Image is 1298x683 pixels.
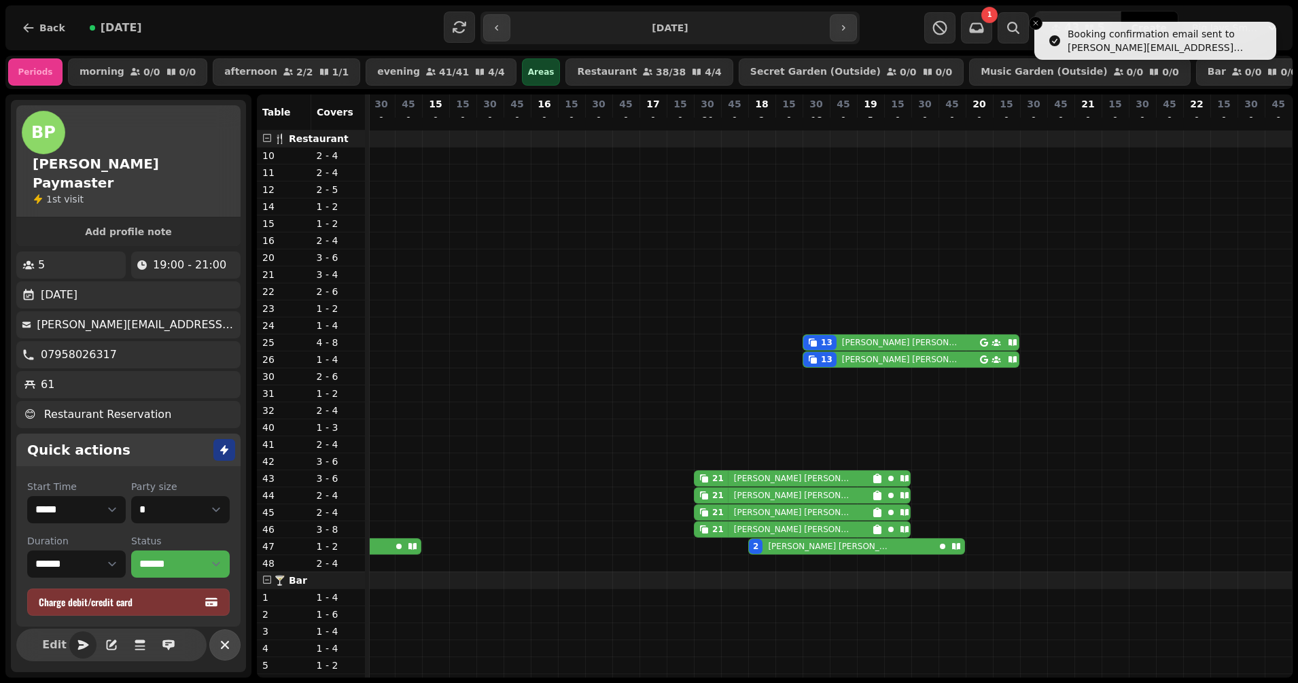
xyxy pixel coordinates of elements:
[143,67,160,77] p: 0 / 0
[317,659,360,672] p: 1 - 2
[296,67,313,77] p: 2 / 2
[1055,113,1066,127] p: 0
[31,124,56,141] span: BP
[619,97,632,111] p: 45
[262,336,306,349] p: 25
[317,302,360,315] p: 1 - 2
[981,67,1107,77] p: Music Garden (Outside)
[1272,97,1285,111] p: 45
[734,507,853,518] p: [PERSON_NAME] [PERSON_NAME]
[457,113,468,127] p: 0
[1164,113,1175,127] p: 0
[39,597,202,607] span: Charge debit/credit card
[1137,113,1148,127] p: 0
[750,67,881,77] p: Secret Garden (Outside)
[262,421,306,434] p: 40
[402,97,415,111] p: 45
[712,473,724,484] div: 21
[33,227,224,237] span: Add profile note
[729,113,740,127] p: 0
[512,113,523,127] p: 0
[262,642,306,655] p: 4
[317,183,360,196] p: 2 - 5
[712,524,724,535] div: 21
[734,524,853,535] p: [PERSON_NAME] [PERSON_NAME]
[403,113,414,127] p: 0
[1081,97,1094,111] p: 21
[565,97,578,111] p: 15
[891,97,904,111] p: 15
[262,523,306,536] p: 46
[38,257,45,273] p: 5
[483,97,496,111] p: 30
[1028,113,1039,127] p: 0
[22,223,235,241] button: Add profile note
[27,440,130,459] h2: Quick actions
[79,12,153,44] button: [DATE]
[262,472,306,485] p: 43
[317,608,360,621] p: 1 - 6
[782,97,795,111] p: 15
[317,251,360,264] p: 3 - 6
[712,490,724,501] div: 21
[317,489,360,502] p: 2 - 4
[179,67,196,77] p: 0 / 0
[439,67,469,77] p: 41 / 41
[488,67,505,77] p: 4 / 4
[376,113,387,127] p: 0
[1054,97,1067,111] p: 45
[46,194,52,205] span: 1
[262,285,306,298] p: 22
[8,58,63,86] div: Periods
[213,58,360,86] button: afternoon2/21/1
[317,404,360,417] p: 2 - 4
[945,97,958,111] p: 45
[262,489,306,502] p: 44
[68,58,207,86] button: morning0/00/0
[1190,97,1203,111] p: 22
[27,534,126,548] label: Duration
[656,67,686,77] p: 38 / 38
[262,506,306,519] p: 45
[755,97,768,111] p: 18
[974,113,985,127] p: 0
[1246,113,1257,127] p: 0
[131,480,230,493] label: Party size
[317,166,360,179] p: 2 - 4
[1029,16,1042,30] button: Close toast
[593,113,604,127] p: 0
[262,107,291,118] span: Table
[262,557,306,570] p: 48
[262,251,306,264] p: 20
[1162,67,1179,77] p: 0 / 0
[46,640,63,650] span: Edit
[430,113,441,127] p: 0
[317,523,360,536] p: 3 - 8
[1068,27,1271,54] div: Booking confirmation email sent to [PERSON_NAME][EMAIL_ADDRESS][DOMAIN_NAME]
[1027,97,1040,111] p: 30
[33,154,235,192] h2: [PERSON_NAME] Paymaster
[24,406,36,423] p: 😊
[864,97,877,111] p: 19
[374,97,387,111] p: 30
[153,257,226,273] p: 19:00 - 21:00
[262,370,306,383] p: 30
[1001,113,1012,127] p: 0
[838,113,849,127] p: 0
[262,404,306,417] p: 32
[101,22,142,33] span: [DATE]
[620,113,631,127] p: 0
[131,534,230,548] label: Status
[317,234,360,247] p: 2 - 4
[317,217,360,230] p: 1 - 2
[46,192,84,206] p: visit
[809,97,822,111] p: 30
[317,557,360,570] p: 2 - 4
[317,625,360,638] p: 1 - 4
[262,302,306,315] p: 23
[1108,97,1121,111] p: 15
[262,625,306,638] p: 3
[41,287,77,303] p: [DATE]
[900,67,917,77] p: 0 / 0
[734,490,853,501] p: [PERSON_NAME] [PERSON_NAME]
